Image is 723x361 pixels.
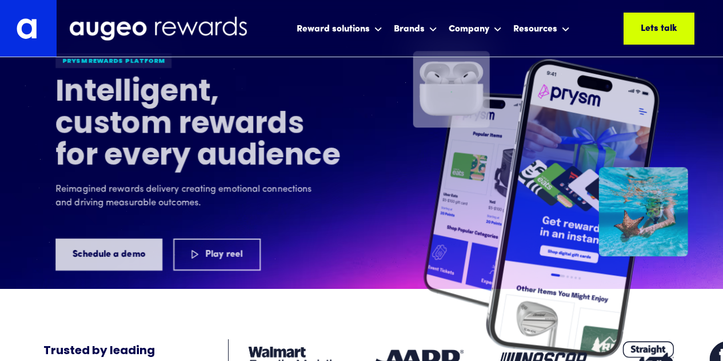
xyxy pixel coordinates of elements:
[55,182,318,209] p: Reimagined rewards delivery creating emotional connections and driving measurable outcomes.
[55,238,162,270] a: Schedule a demo
[446,13,505,43] div: Company
[55,77,341,173] h1: Intelligent, custom rewards for every audience
[394,22,425,36] div: Brands
[510,13,573,43] div: Resources
[55,53,171,68] div: Prysm Rewards platform
[294,13,385,43] div: Reward solutions
[391,13,440,43] div: Brands
[297,22,370,36] div: Reward solutions
[624,13,694,45] a: Lets talk
[513,22,557,36] div: Resources
[449,22,489,36] div: Company
[173,238,261,270] a: Play reel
